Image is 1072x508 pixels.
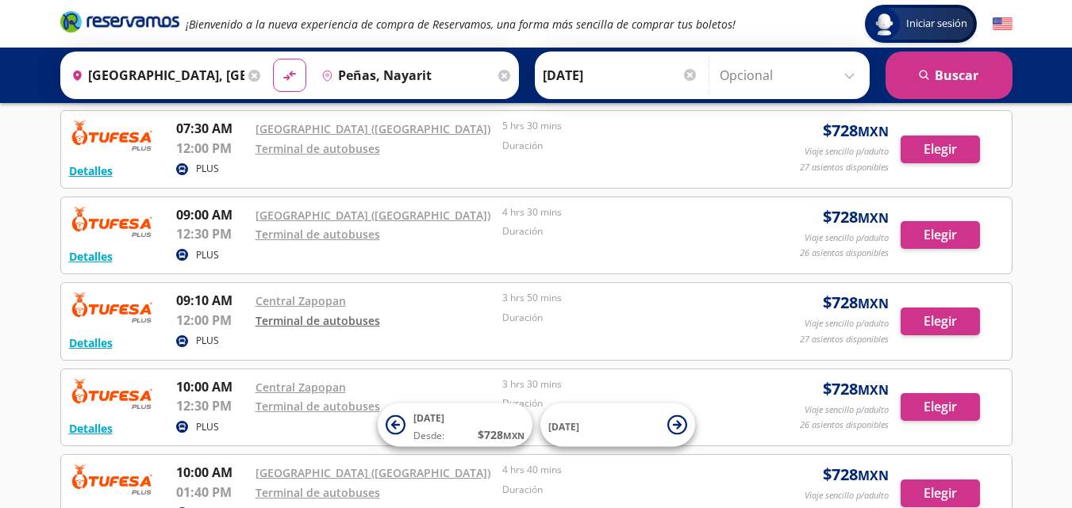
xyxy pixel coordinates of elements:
[805,489,889,502] p: Viaje sencillo p/adulto
[196,334,219,348] p: PLUS
[256,121,490,136] a: [GEOGRAPHIC_DATA] ([GEOGRAPHIC_DATA])
[69,248,113,265] button: Detalles
[502,291,742,305] p: 3 hrs 50 mins
[196,248,219,262] p: PLUS
[800,161,889,174] p: 27 asientos disponibles
[823,205,889,229] span: $ 728
[69,162,113,179] button: Detalles
[502,463,742,477] p: 4 hrs 40 mins
[502,311,742,325] p: Duración
[176,483,248,502] p: 01:40 PM
[540,403,695,447] button: [DATE]
[176,205,248,224] p: 09:00 AM
[901,307,980,335] button: Elegir
[502,483,742,497] p: Duración
[378,403,532,447] button: [DATE]Desde:$728MXN
[196,162,219,176] p: PLUS
[823,119,889,143] span: $ 728
[901,479,980,507] button: Elegir
[805,403,889,417] p: Viaje sencillo p/adulto
[502,119,742,133] p: 5 hrs 30 mins
[805,231,889,245] p: Viaje sencillo p/adulto
[69,291,156,323] img: RESERVAMOS
[858,467,889,484] small: MXN
[993,14,1012,34] button: English
[256,465,490,480] a: [GEOGRAPHIC_DATA] ([GEOGRAPHIC_DATA])
[805,145,889,159] p: Viaje sencillo p/adulto
[901,136,980,163] button: Elegir
[69,420,113,437] button: Detalles
[886,52,1012,99] button: Buscar
[69,377,156,409] img: RESERVAMOS
[823,377,889,401] span: $ 728
[69,334,113,351] button: Detalles
[858,295,889,312] small: MXN
[196,420,219,434] p: PLUS
[176,224,248,243] p: 12:30 PM
[502,139,742,153] p: Duración
[901,221,980,249] button: Elegir
[800,333,889,346] p: 27 asientos disponibles
[858,209,889,227] small: MXN
[543,55,698,95] input: Elegir Fecha
[478,426,524,443] span: $ 728
[256,399,380,414] a: Terminal de autobuses
[186,17,736,32] em: ¡Bienvenido a la nueva experiencia de compra de Reservamos, una forma más sencilla de comprar tus...
[256,208,490,223] a: [GEOGRAPHIC_DATA] ([GEOGRAPHIC_DATA])
[901,393,980,421] button: Elegir
[823,291,889,315] span: $ 728
[256,380,346,395] a: Central Zapopan
[65,55,244,95] input: Buscar Origen
[60,10,179,33] i: Brand Logo
[720,55,862,95] input: Opcional
[256,485,380,500] a: Terminal de autobuses
[800,418,889,432] p: 26 asientos disponibles
[823,463,889,487] span: $ 728
[315,55,494,95] input: Buscar Destino
[176,311,248,330] p: 12:00 PM
[256,141,380,156] a: Terminal de autobuses
[805,317,889,330] p: Viaje sencillo p/adulto
[176,139,248,158] p: 12:00 PM
[900,16,974,32] span: Iniciar sesión
[800,246,889,260] p: 26 asientos disponibles
[69,205,156,237] img: RESERVAMOS
[413,411,444,425] span: [DATE]
[176,119,248,138] p: 07:30 AM
[176,463,248,482] p: 10:00 AM
[503,430,524,441] small: MXN
[176,377,248,396] p: 10:00 AM
[548,419,579,433] span: [DATE]
[60,10,179,38] a: Brand Logo
[176,291,248,310] p: 09:10 AM
[502,224,742,239] p: Duración
[502,205,742,220] p: 4 hrs 30 mins
[256,227,380,242] a: Terminal de autobuses
[858,381,889,399] small: MXN
[176,396,248,415] p: 12:30 PM
[502,396,742,411] p: Duración
[502,377,742,392] p: 3 hrs 30 mins
[256,293,346,308] a: Central Zapopan
[413,429,444,443] span: Desde:
[69,119,156,151] img: RESERVAMOS
[256,313,380,328] a: Terminal de autobuses
[69,463,156,495] img: RESERVAMOS
[858,123,889,140] small: MXN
